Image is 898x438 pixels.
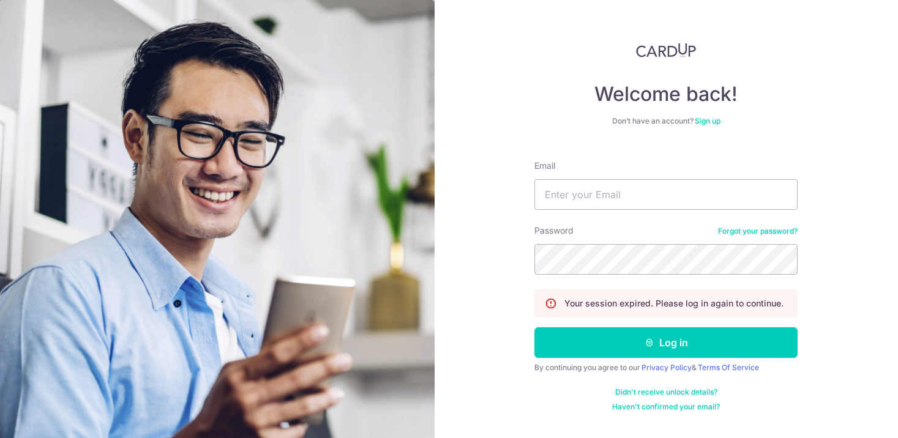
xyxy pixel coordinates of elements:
[534,225,574,237] label: Password
[636,43,696,58] img: CardUp Logo
[534,363,798,373] div: By continuing you agree to our &
[698,363,759,372] a: Terms Of Service
[534,160,555,172] label: Email
[564,297,784,310] p: Your session expired. Please log in again to continue.
[642,363,692,372] a: Privacy Policy
[534,179,798,210] input: Enter your Email
[534,327,798,358] button: Log in
[615,387,717,397] a: Didn't receive unlock details?
[534,82,798,106] h4: Welcome back!
[718,226,798,236] a: Forgot your password?
[695,116,720,125] a: Sign up
[534,116,798,126] div: Don’t have an account?
[612,402,720,412] a: Haven't confirmed your email?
